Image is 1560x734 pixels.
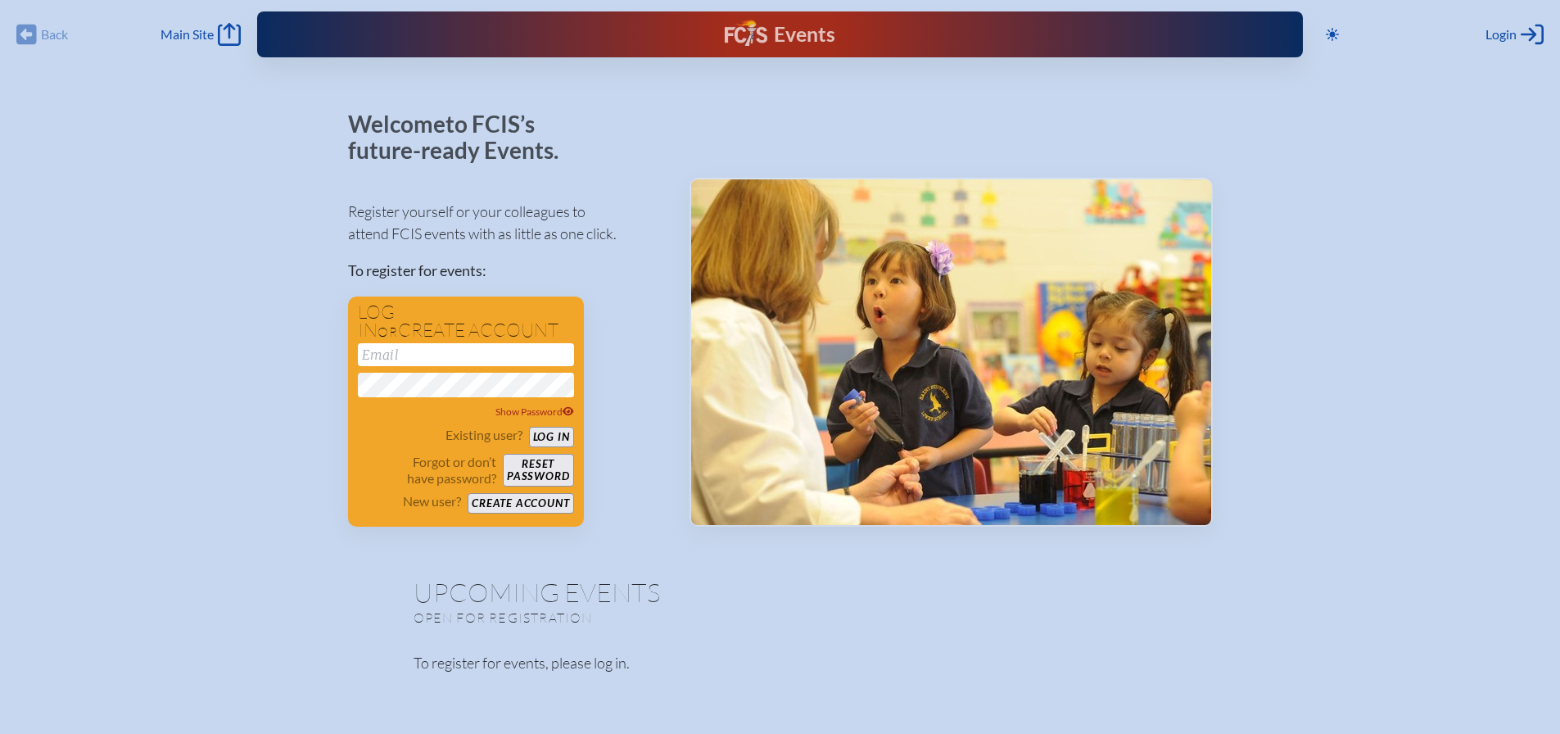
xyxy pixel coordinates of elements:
span: Login [1485,26,1517,43]
h1: Log in create account [358,303,574,340]
input: Email [358,343,574,366]
img: Events [691,179,1211,525]
p: Existing user? [445,427,522,443]
span: or [378,324,398,340]
button: Create account [468,493,573,514]
p: To register for events: [348,260,663,282]
button: Log in [529,427,574,447]
p: Open for registration [414,609,846,626]
p: New user? [403,493,461,510]
p: Register yourself or your colleagues to attend FCIS events with as little as one click. [348,201,663,245]
p: Forgot or don’t have password? [358,454,497,487]
p: Welcome to FCIS’s future-ready Events. [348,111,577,163]
div: FCIS Events — Future ready [545,20,1015,49]
button: Resetpassword [503,454,573,487]
span: Show Password [495,406,574,418]
h1: Upcoming Events [414,579,1147,605]
p: To register for events, please log in. [414,652,1147,674]
a: Main Site [161,23,241,46]
span: Main Site [161,26,214,43]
